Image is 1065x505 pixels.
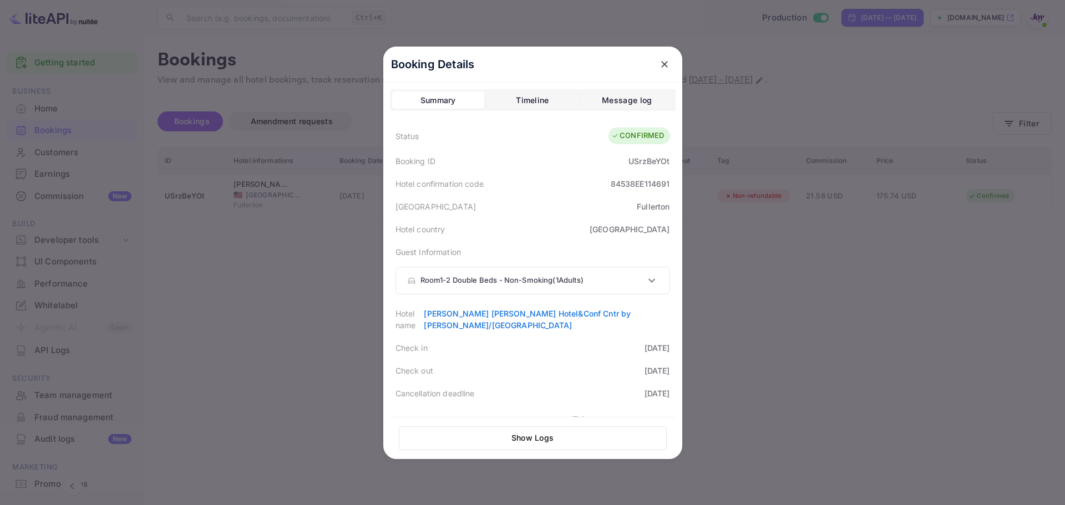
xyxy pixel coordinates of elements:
div: Fullerton [637,201,670,212]
p: Booking Details [391,56,475,73]
div: 84538EE114691 [611,178,670,190]
p: Room 1 - 2 Double Beds - Non-Smoking ( 1 Adults ) [420,275,584,286]
button: Timeline [486,91,579,109]
div: Status [395,130,419,142]
div: Check in [395,342,428,354]
div: Hotel country [395,223,445,235]
button: Show Logs [399,426,667,450]
a: [PERSON_NAME] [PERSON_NAME] Hotel&Conf Cntr by [PERSON_NAME]/[GEOGRAPHIC_DATA] [424,309,631,330]
div: Room1-2 Double Beds - Non-Smoking(1Adults) [396,267,670,294]
div: [GEOGRAPHIC_DATA] [590,415,670,426]
div: Cancellation deadline [395,387,475,399]
div: Timeline [516,94,549,107]
div: USrzBeYOt [628,155,670,167]
p: Guest Information [395,246,670,258]
div: CONFIRMED [611,130,664,141]
button: Message log [581,91,673,109]
button: close [655,54,674,74]
div: Hotel confirmation code [395,178,484,190]
div: Check out [395,365,433,376]
div: [GEOGRAPHIC_DATA] [395,201,476,212]
div: Nationality [395,415,435,426]
div: [DATE] [645,365,670,376]
div: Booking ID [395,155,436,167]
div: Summary [420,94,456,107]
div: [DATE] [645,387,670,399]
div: [GEOGRAPHIC_DATA] [590,223,670,235]
div: Message log [602,94,652,107]
div: [DATE] [645,342,670,354]
span: United States [571,410,584,430]
div: Hotel name [395,308,424,331]
button: Summary [392,91,484,109]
